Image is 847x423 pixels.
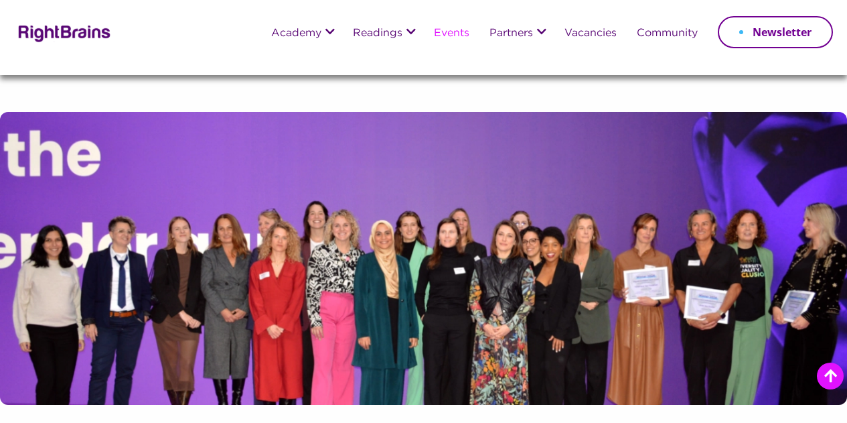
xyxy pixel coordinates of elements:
[434,28,469,40] a: Events
[353,28,402,40] a: Readings
[271,28,321,40] a: Academy
[564,28,617,40] a: Vacancies
[489,28,533,40] a: Partners
[718,16,833,48] a: Newsletter
[14,23,111,42] img: Rightbrains
[637,28,698,40] a: Community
